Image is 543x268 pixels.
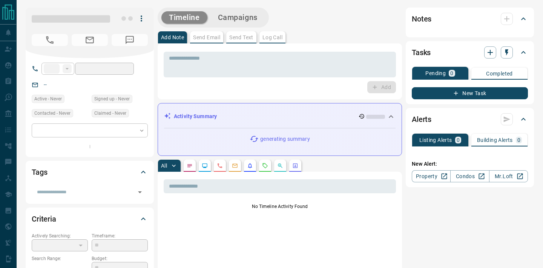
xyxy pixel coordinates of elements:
h2: Tags [32,166,47,178]
svg: Calls [217,163,223,169]
p: 0 [457,137,460,143]
p: Activity Summary [174,112,217,120]
p: Timeframe: [92,233,148,239]
span: No Email [72,34,108,46]
span: Active - Never [34,95,62,103]
p: Actively Searching: [32,233,88,239]
svg: Lead Browsing Activity [202,163,208,169]
button: New Task [412,87,528,99]
a: Property [412,170,451,182]
span: No Number [32,34,68,46]
span: Signed up - Never [94,95,130,103]
svg: Listing Alerts [247,163,253,169]
h2: Alerts [412,113,431,125]
div: Alerts [412,110,528,128]
span: No Number [112,34,148,46]
div: Notes [412,10,528,28]
a: Mr.Loft [489,170,528,182]
svg: Notes [187,163,193,169]
h2: Tasks [412,46,431,59]
svg: Requests [262,163,268,169]
p: No Timeline Activity Found [164,203,396,210]
p: generating summary [260,135,310,143]
svg: Opportunities [277,163,283,169]
svg: Emails [232,163,238,169]
p: Building Alerts [477,137,513,143]
svg: Agent Actions [292,163,298,169]
div: Tags [32,163,148,181]
div: Criteria [32,210,148,228]
span: Contacted - Never [34,109,71,117]
div: Tasks [412,43,528,62]
a: -- [44,82,47,88]
p: 0 [517,137,520,143]
p: New Alert: [412,160,528,168]
button: Campaigns [210,11,265,24]
h2: Criteria [32,213,56,225]
h2: Notes [412,13,431,25]
p: Listing Alerts [419,137,452,143]
p: Completed [486,71,513,76]
p: Budget: [92,255,148,262]
a: Condos [450,170,489,182]
p: All [161,163,167,168]
p: Pending [425,71,446,76]
p: 0 [450,71,453,76]
span: Claimed - Never [94,109,126,117]
p: Add Note [161,35,184,40]
button: Open [135,187,145,197]
p: Search Range: [32,255,88,262]
div: Activity Summary [164,109,396,123]
button: Timeline [161,11,207,24]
